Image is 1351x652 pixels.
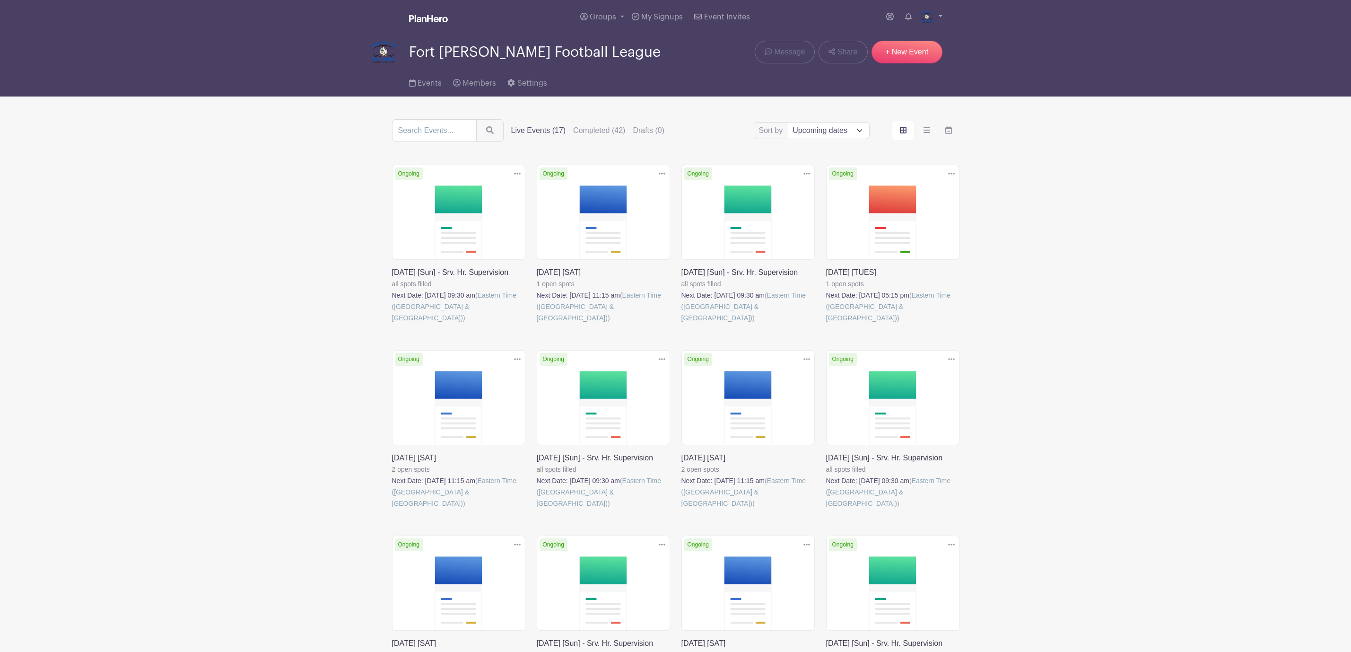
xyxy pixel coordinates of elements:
[573,125,625,136] label: Completed (42)
[819,41,867,63] a: Share
[919,9,934,25] img: 2.png
[590,13,616,21] span: Groups
[633,125,664,136] label: Drafts (0)
[704,13,750,21] span: Event Invites
[507,66,547,97] a: Settings
[392,119,477,142] input: Search Events...
[641,13,683,21] span: My Signups
[369,38,398,66] img: 2.png
[759,125,786,136] label: Sort by
[511,125,566,136] label: Live Events (17)
[418,79,442,87] span: Events
[453,66,496,97] a: Members
[774,46,805,58] span: Message
[872,41,942,63] a: + New Event
[837,46,858,58] span: Share
[755,41,815,63] a: Message
[511,125,665,136] div: filters
[409,15,448,22] img: logo_white-6c42ec7e38ccf1d336a20a19083b03d10ae64f83f12c07503d8b9e83406b4c7d.svg
[409,44,661,60] span: Fort [PERSON_NAME] Football League
[462,79,496,87] span: Members
[517,79,547,87] span: Settings
[892,121,959,140] div: order and view
[409,66,442,97] a: Events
